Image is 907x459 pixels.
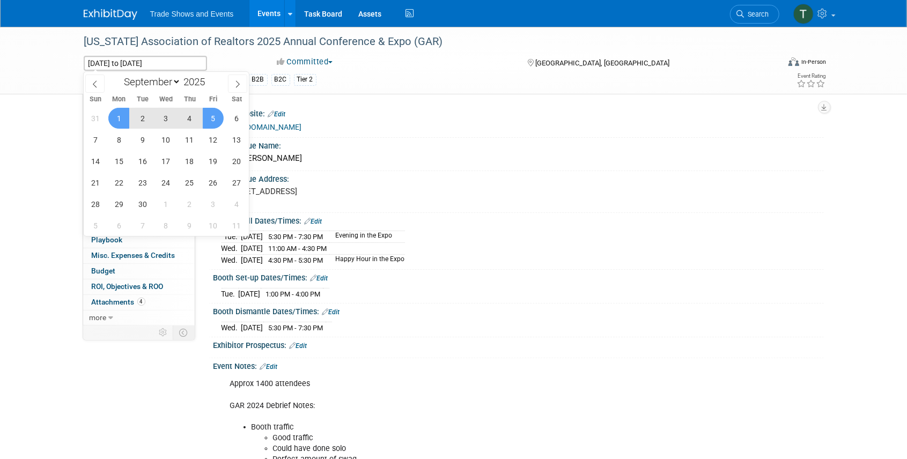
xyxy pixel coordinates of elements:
div: Exhibitor Prospectus: [213,337,824,351]
span: October 10, 2025 [203,215,224,236]
td: [DATE] [241,322,263,333]
div: Event Venue Name: [213,138,824,151]
a: Event Information [83,94,195,109]
span: September 1, 2025 [108,108,129,129]
span: 5:30 PM - 7:30 PM [269,324,323,332]
span: 11:00 AM - 4:30 PM [269,245,327,253]
a: more [83,310,195,325]
select: Month [119,75,181,88]
div: Exhibit Hall Dates/Times: [213,213,824,227]
div: Event Website: [213,106,824,120]
span: August 31, 2025 [85,108,106,129]
td: [DATE] [241,243,263,255]
a: Edit [290,342,307,350]
span: September 26, 2025 [203,172,224,193]
span: September 16, 2025 [132,151,153,172]
a: Edit [268,110,286,118]
span: September 20, 2025 [226,151,247,172]
div: B2C [271,74,290,85]
span: Playbook [92,235,123,244]
img: ExhibitDay [84,9,137,20]
span: 1:00 PM - 4:00 PM [266,290,321,298]
span: Budget [92,266,116,275]
span: Tue [131,96,154,103]
a: Attachments4 [83,295,195,310]
div: Booth Dismantle Dates/Times: [213,303,824,317]
span: September 4, 2025 [179,108,200,129]
a: Booth [83,109,195,124]
span: September 30, 2025 [132,194,153,214]
td: Wed. [222,243,241,255]
span: Sun [84,96,107,103]
span: September 10, 2025 [156,129,176,150]
span: 4 [137,298,145,306]
span: September 18, 2025 [179,151,200,172]
td: Tue. [222,231,241,243]
span: September 3, 2025 [156,108,176,129]
div: Event Format [716,56,827,72]
a: Edit [305,218,322,225]
span: October 8, 2025 [156,215,176,236]
span: September 28, 2025 [85,194,106,214]
span: October 4, 2025 [226,194,247,214]
span: Fri [202,96,225,103]
li: Good traffic [273,433,699,443]
td: [DATE] [241,254,263,265]
div: B2B [249,74,268,85]
span: September 24, 2025 [156,172,176,193]
div: The [PERSON_NAME] [222,150,816,167]
button: Committed [273,56,337,68]
span: September 27, 2025 [226,172,247,193]
span: October 5, 2025 [85,215,106,236]
span: October 7, 2025 [132,215,153,236]
td: Personalize Event Tab Strip [154,325,173,339]
div: [US_STATE] Association of Realtors 2025 Annual Conference & Expo (GAR) [80,32,763,51]
span: October 3, 2025 [203,194,224,214]
span: September 23, 2025 [132,172,153,193]
td: [DATE] [241,231,263,243]
span: Misc. Expenses & Credits [92,251,175,260]
span: Wed [154,96,178,103]
span: Sat [225,96,249,103]
img: Format-Inperson.png [788,57,799,66]
a: ROI, Objectives & ROO [83,279,195,294]
a: Search [730,5,779,24]
a: Edit [311,275,328,282]
a: Misc. Expenses & Credits [83,248,195,263]
span: September 14, 2025 [85,151,106,172]
span: September 12, 2025 [203,129,224,150]
span: Mon [107,96,131,103]
span: 4:30 PM - 5:30 PM [269,256,323,264]
a: Edit [322,308,340,316]
span: September 22, 2025 [108,172,129,193]
span: September 6, 2025 [226,108,247,129]
a: Sponsorships [83,202,195,217]
span: Attachments [92,298,145,306]
pre: [STREET_ADDRESS] [225,187,456,196]
span: September 15, 2025 [108,151,129,172]
a: Tasks75% [83,218,195,233]
td: Evening in the Expo [329,231,405,243]
span: October 9, 2025 [179,215,200,236]
span: September 2, 2025 [132,108,153,129]
span: October 2, 2025 [179,194,200,214]
span: October 11, 2025 [226,215,247,236]
div: Booth Set-up Dates/Times: [213,270,824,284]
td: [DATE] [239,288,261,299]
td: Tue. [222,288,239,299]
td: Wed. [222,254,241,265]
li: Could have done solo [273,443,699,454]
td: Toggle Event Tabs [173,325,195,339]
span: September 21, 2025 [85,172,106,193]
span: Search [744,10,769,18]
a: Budget [83,264,195,279]
a: Shipments1 [83,187,195,202]
span: September 17, 2025 [156,151,176,172]
img: Tiff Wagner [793,4,814,24]
span: September 19, 2025 [203,151,224,172]
span: ROI, Objectives & ROO [92,282,164,291]
span: September 5, 2025 [203,108,224,129]
span: September 29, 2025 [108,194,129,214]
a: Giveaways [83,171,195,186]
span: Trade Shows and Events [150,10,234,18]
